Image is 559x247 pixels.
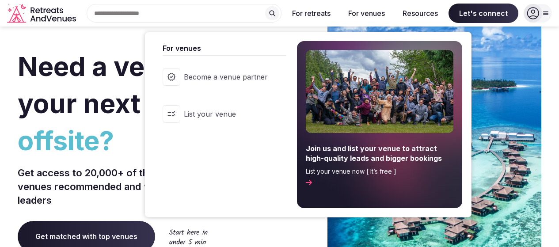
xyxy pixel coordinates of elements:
span: offsite? [18,122,276,159]
span: List your venue now [ It’s free ] [306,167,453,176]
span: Become a venue partner [184,72,268,82]
a: List your venue [154,96,286,132]
img: Start here in under 5 min [169,229,208,244]
button: Resources [395,4,445,23]
span: For venues [163,43,286,53]
a: Join us and list your venue to attract high-quality leads and bigger bookingsList your venue now ... [297,41,462,208]
svg: Retreats and Venues company logo [7,4,78,23]
a: Become a venue partner [154,59,286,95]
span: Need a venue for your next company [18,50,267,119]
a: Visit the homepage [7,4,78,23]
p: Get access to 20,000+ of the world's top retreat venues recommended and vetted by our retreat lea... [18,166,276,207]
span: Join us and list your venue to attract high-quality leads and bigger bookings [306,144,453,163]
button: For retreats [285,4,338,23]
span: List your venue [184,109,268,119]
span: Let's connect [449,4,518,23]
img: For venues [306,50,453,133]
button: For venues [341,4,392,23]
